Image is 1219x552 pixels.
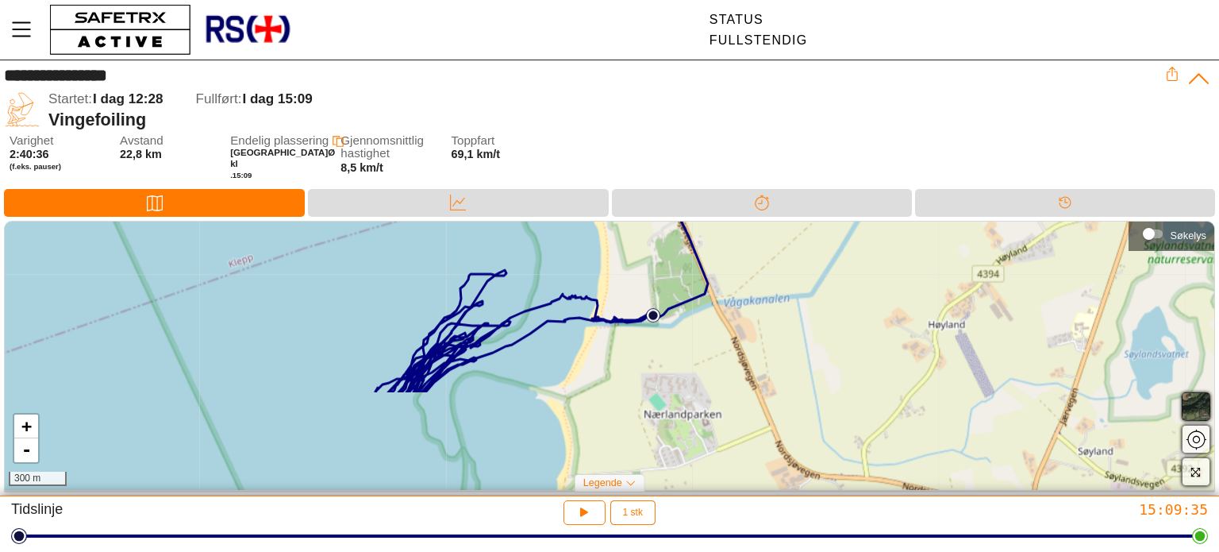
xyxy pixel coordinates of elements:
[11,501,63,517] font: Tidslinje
[610,500,656,525] button: 1 stk
[93,91,163,106] font: I dag 12:28
[623,507,643,518] font: 1 stk
[120,133,163,147] font: Avstand
[308,189,608,217] div: Data
[646,308,660,322] img: PathStart.svg
[195,91,241,106] font: Fullført:
[340,161,383,174] font: 8,5 km/t
[9,472,67,486] div: 300 m
[233,171,252,179] font: 15:09
[242,91,312,106] font: I dag 15:09
[1139,501,1208,518] font: 15:09:35
[48,110,146,129] font: Vingefoiling
[583,477,622,488] font: Legende
[340,133,424,160] font: Gjennomsnittlig hastighet
[915,189,1215,217] div: Tidslinje
[451,133,494,147] font: Toppfart
[10,148,49,160] font: 2:40:36
[1170,230,1206,241] font: Søkelys
[1136,222,1206,246] div: Søkelys
[230,133,329,147] font: Endelig plassering
[4,91,40,128] img: WINGFOILING.svg
[612,189,912,217] div: Splitter
[10,162,61,171] font: (f.eks. pauser)
[14,415,38,438] a: Zoom inn
[120,148,162,160] font: 22,8 km
[451,148,500,160] font: 69,1 km/t
[709,13,763,26] font: Status
[14,438,38,462] a: Zoom ut
[10,133,53,147] font: Varighet
[48,91,92,106] font: Startet:
[4,189,305,217] div: Kart
[230,171,233,179] font: .
[21,440,32,460] font: -
[709,33,807,47] font: Fullstendig
[230,148,337,168] font: [GEOGRAPHIC_DATA]Ø kl
[21,416,32,436] font: +
[204,4,291,56] img: RescueLogo.png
